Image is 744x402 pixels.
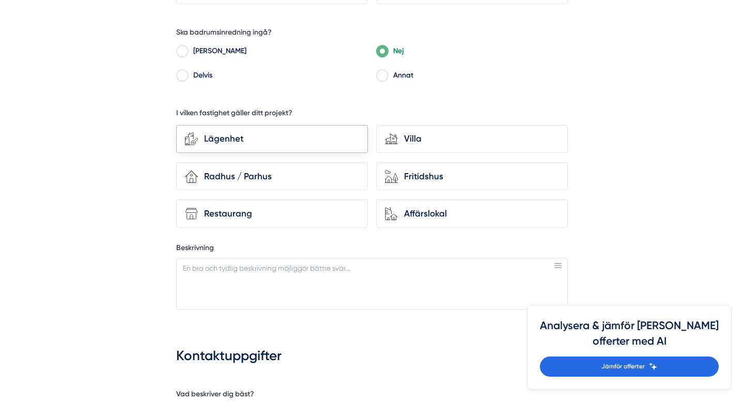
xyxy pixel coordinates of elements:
label: Nej [388,44,568,60]
h3: Kontaktuppgifter [176,343,568,372]
h5: I vilken fastighet gäller ditt projekt? [176,108,292,121]
input: Nej [376,48,388,57]
input: Ja [176,48,188,57]
h5: Ska badrumsinredning ingå? [176,27,272,40]
input: Annat [376,72,388,82]
label: Beskrivning [176,243,568,256]
span: Jämför offerter [601,362,645,372]
h4: Analysera & jämför [PERSON_NAME] offerter med AI [540,318,719,357]
label: Annat [388,69,568,84]
input: Delvis [176,72,188,82]
h5: Vad beskriver dig bäst? [176,389,254,402]
label: [PERSON_NAME] [188,44,368,60]
a: Jämför offerter [540,357,719,377]
label: Delvis [188,69,368,84]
